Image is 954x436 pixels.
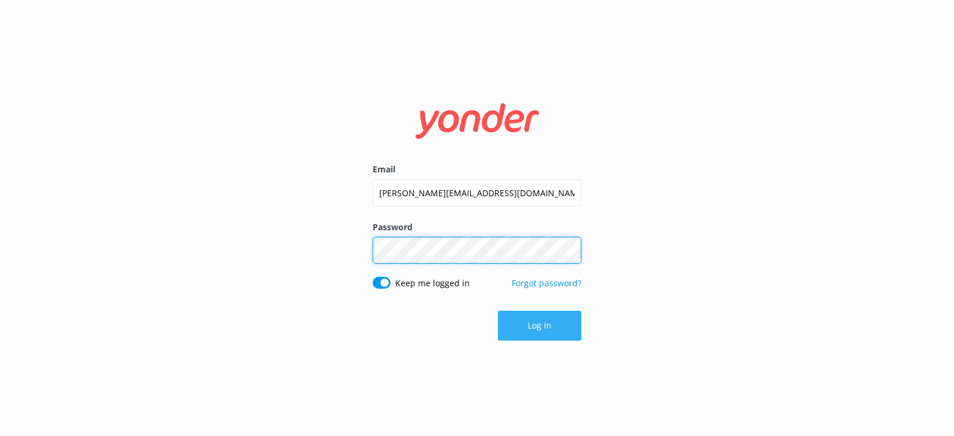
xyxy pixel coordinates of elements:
[557,239,581,262] button: Show password
[498,311,581,341] button: Log in
[512,277,581,289] a: Forgot password?
[373,221,581,234] label: Password
[395,277,470,290] label: Keep me logged in
[373,180,581,206] input: user@emailaddress.com
[373,163,581,176] label: Email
